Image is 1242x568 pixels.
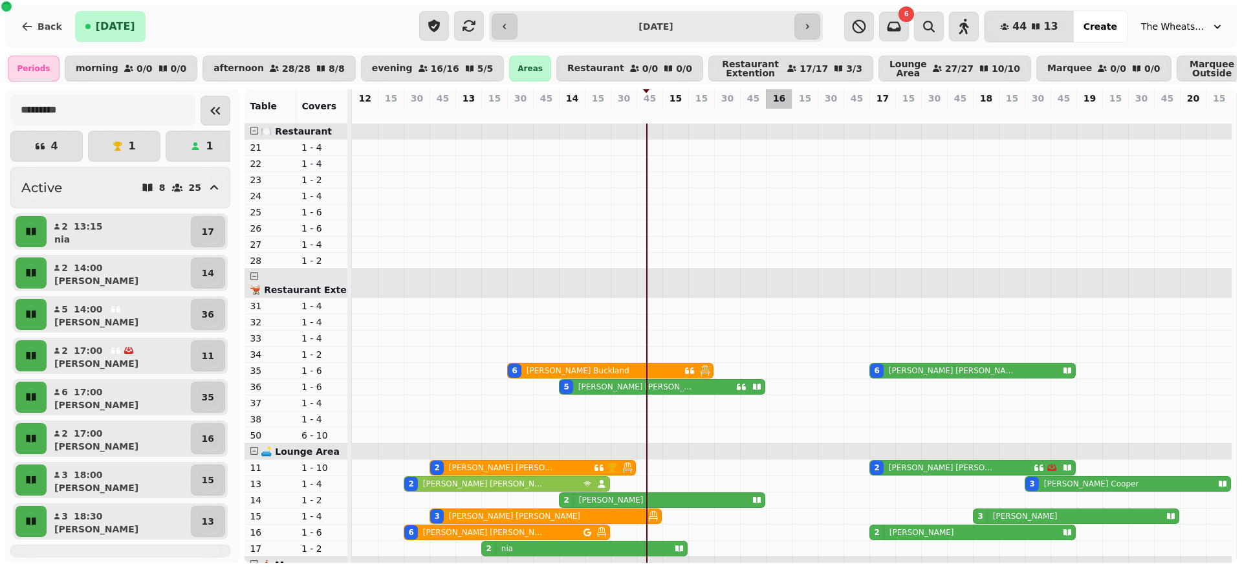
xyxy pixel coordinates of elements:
[261,446,339,457] span: 🛋️ Lounge Area
[747,92,759,105] p: 45
[301,316,343,329] p: 1 - 4
[74,303,103,316] p: 14:00
[993,511,1058,521] p: [PERSON_NAME]
[74,510,103,523] p: 18:30
[1188,60,1237,78] p: Marquee Outside
[851,92,863,105] p: 45
[49,506,188,537] button: 318:30[PERSON_NAME]
[301,461,343,474] p: 1 - 10
[49,340,188,371] button: 217:00[PERSON_NAME]
[541,107,551,120] p: 0
[49,216,188,247] button: 213:15nia
[618,92,630,105] p: 30
[463,107,474,120] p: 0
[301,429,343,442] p: 6 - 10
[563,495,569,505] div: 2
[1136,107,1146,120] p: 0
[721,92,734,105] p: 30
[977,511,983,521] div: 3
[201,96,230,126] button: Collapse sidebar
[74,386,103,399] p: 17:00
[889,60,927,78] p: Lounge Area
[189,183,201,192] p: 25
[514,92,527,105] p: 30
[74,468,103,481] p: 18:00
[301,254,343,267] p: 1 - 2
[642,64,659,73] p: 0 / 0
[874,527,879,538] div: 2
[250,542,291,555] p: 17
[250,461,291,474] p: 11
[49,423,188,454] button: 217:00[PERSON_NAME]
[1084,22,1117,31] span: Create
[301,413,343,426] p: 1 - 4
[250,254,291,267] p: 28
[486,543,491,554] div: 2
[408,527,413,538] div: 6
[301,190,343,202] p: 1 - 4
[54,316,138,329] p: [PERSON_NAME]
[202,225,214,238] p: 17
[54,357,138,370] p: [PERSON_NAME]
[1032,92,1044,105] p: 30
[878,56,1031,82] button: Lounge Area27/2710/10
[799,92,811,105] p: 15
[800,107,810,120] p: 0
[722,107,732,120] p: 0
[74,220,103,233] p: 13:15
[1032,107,1043,120] p: 3
[708,56,873,82] button: Restaurant Extention17/173/3
[96,21,135,32] span: [DATE]
[889,366,1014,376] p: [PERSON_NAME] [PERSON_NAME]
[774,107,784,120] p: 0
[1161,92,1173,105] p: 45
[301,477,343,490] p: 1 - 4
[358,92,371,105] p: 12
[1144,64,1160,73] p: 0 / 0
[489,107,499,120] p: 2
[360,107,370,120] p: 0
[618,107,629,120] p: 0
[49,382,188,413] button: 617:00[PERSON_NAME]
[411,107,422,120] p: 8
[1058,92,1070,105] p: 45
[903,107,913,120] p: 0
[301,173,343,186] p: 1 - 2
[61,468,69,481] p: 3
[250,364,291,377] p: 35
[501,543,513,554] p: nia
[385,92,397,105] p: 15
[1110,107,1120,120] p: 0
[437,92,449,105] p: 45
[592,92,604,105] p: 15
[54,274,138,287] p: [PERSON_NAME]
[889,527,954,538] p: [PERSON_NAME]
[61,510,69,523] p: 3
[250,397,291,410] p: 37
[61,386,69,399] p: 6
[955,107,965,120] p: 0
[10,131,83,162] button: 4
[61,261,69,274] p: 2
[250,300,291,312] p: 31
[191,340,225,371] button: 11
[423,479,543,489] p: [PERSON_NAME] [PERSON_NAME]
[515,107,525,120] p: 6
[1073,11,1128,42] button: Create
[719,60,781,78] p: Restaurant Extention
[566,92,578,105] p: 14
[10,167,230,208] button: Active825
[10,11,72,42] button: Back
[166,131,238,162] button: 1
[1084,92,1096,105] p: 19
[38,22,62,31] span: Back
[411,92,423,105] p: 30
[874,463,879,473] div: 2
[567,63,624,74] p: Restaurant
[644,92,656,105] p: 45
[981,107,991,120] p: 3
[980,92,992,105] p: 18
[1058,107,1069,120] p: 0
[889,463,998,473] p: [PERSON_NAME] [PERSON_NAME]
[250,332,291,345] p: 33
